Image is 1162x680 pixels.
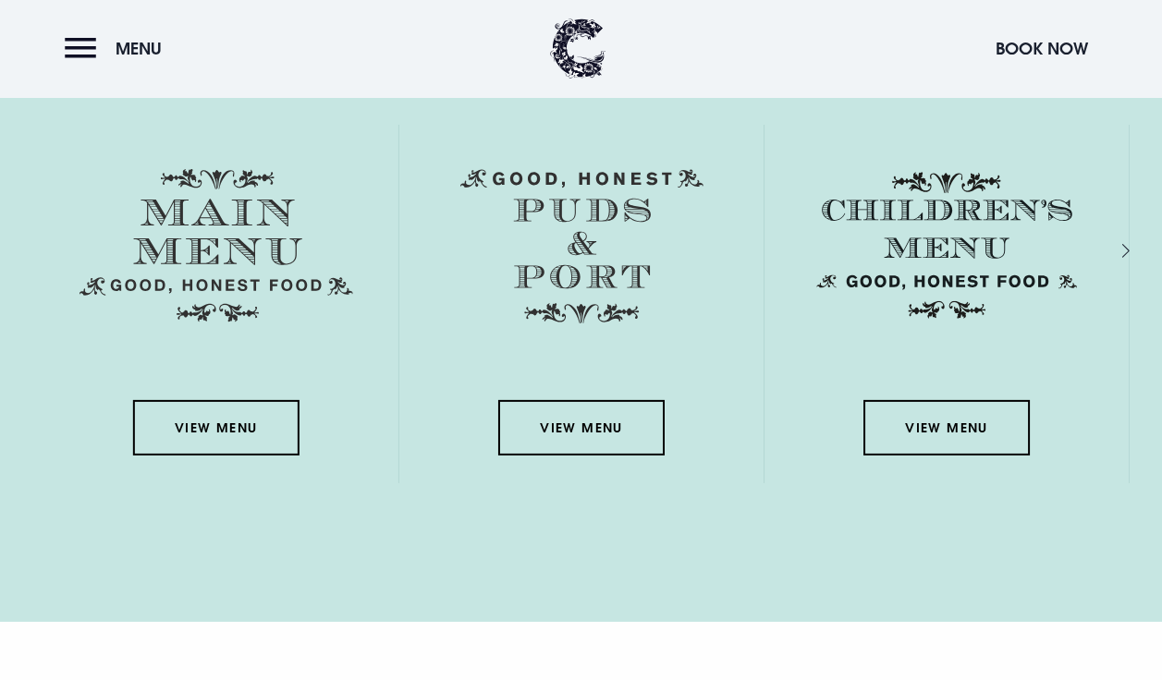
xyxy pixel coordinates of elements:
button: Book Now [986,29,1097,68]
div: Next slide [1097,237,1115,264]
img: Childrens Menu 1 [810,169,1083,322]
button: Menu [65,29,171,68]
span: Menu [116,38,162,59]
a: View Menu [133,400,300,455]
img: Clandeboye Lodge [550,18,605,79]
img: Menu main menu [80,169,353,322]
a: View Menu [498,400,665,455]
a: View Menu [863,400,1030,455]
img: Menu puds and port [459,169,703,324]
